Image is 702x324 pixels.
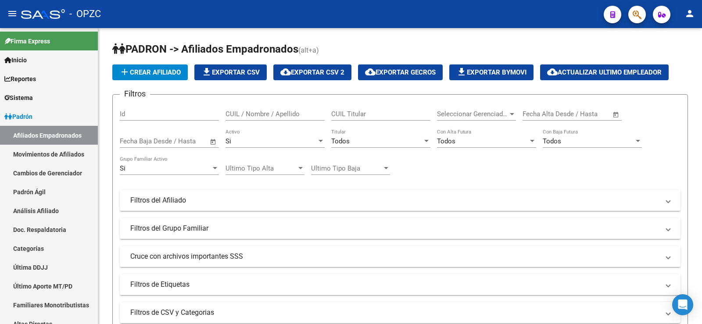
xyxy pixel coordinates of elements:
span: Todos [543,137,561,145]
h3: Filtros [120,88,150,100]
button: Actualizar ultimo Empleador [540,64,669,80]
span: - OPZC [69,4,101,24]
mat-panel-title: Cruce con archivos importantes SSS [130,252,659,261]
button: Crear Afiliado [112,64,188,80]
mat-expansion-panel-header: Filtros de CSV y Categorias [120,302,681,323]
span: Ultimo Tipo Baja [311,164,382,172]
span: Sistema [4,93,33,103]
button: Exportar CSV [194,64,267,80]
span: Exportar GECROS [365,68,436,76]
span: (alt+a) [298,46,319,54]
span: Si [226,137,231,145]
mat-expansion-panel-header: Filtros del Grupo Familiar [120,218,681,239]
span: Padrón [4,112,32,121]
mat-icon: person [684,8,695,19]
span: Exportar CSV 2 [280,68,344,76]
button: Exportar CSV 2 [273,64,351,80]
input: Fecha inicio [120,137,155,145]
span: Todos [437,137,455,145]
mat-icon: cloud_download [547,67,558,77]
button: Open calendar [611,110,621,120]
mat-icon: add [119,67,130,77]
mat-icon: menu [7,8,18,19]
input: Fecha fin [163,137,206,145]
span: Reportes [4,74,36,84]
span: Ultimo Tipo Alta [226,164,297,172]
input: Fecha inicio [523,110,558,118]
span: Inicio [4,55,27,65]
mat-expansion-panel-header: Filtros de Etiquetas [120,274,681,295]
div: Open Intercom Messenger [672,294,693,315]
mat-expansion-panel-header: Filtros del Afiliado [120,190,681,211]
mat-panel-title: Filtros del Afiliado [130,196,659,205]
span: Exportar Bymovi [456,68,526,76]
mat-icon: file_download [456,67,467,77]
mat-expansion-panel-header: Cruce con archivos importantes SSS [120,246,681,267]
mat-icon: cloud_download [365,67,376,77]
span: Firma Express [4,36,50,46]
button: Exportar GECROS [358,64,443,80]
span: Crear Afiliado [119,68,181,76]
span: Exportar CSV [201,68,260,76]
mat-panel-title: Filtros de Etiquetas [130,280,659,289]
mat-icon: cloud_download [280,67,291,77]
mat-panel-title: Filtros de CSV y Categorias [130,308,659,317]
span: Actualizar ultimo Empleador [547,68,662,76]
button: Open calendar [208,137,218,147]
mat-icon: file_download [201,67,212,77]
span: Si [120,164,125,172]
span: Seleccionar Gerenciador [437,110,508,118]
mat-panel-title: Filtros del Grupo Familiar [130,224,659,233]
span: Todos [331,137,350,145]
button: Exportar Bymovi [449,64,534,80]
span: PADRON -> Afiliados Empadronados [112,43,298,55]
input: Fecha fin [566,110,609,118]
